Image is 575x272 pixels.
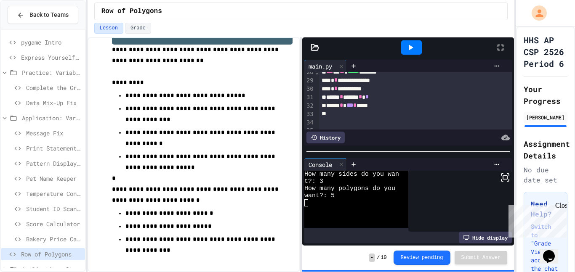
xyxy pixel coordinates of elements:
[304,127,315,135] div: 35
[26,144,82,153] span: Print Statement Repair
[21,53,82,62] span: Express Yourself in Python!
[26,174,82,183] span: Pet Name Keeper
[526,114,565,121] div: [PERSON_NAME]
[304,93,315,102] div: 31
[8,6,78,24] button: Back to Teams
[26,98,82,107] span: Data Mix-Up Fix
[304,160,336,169] div: Console
[304,185,395,192] span: How many polygons do you
[304,178,323,185] span: t?: 3
[540,238,567,264] iframe: chat widget
[531,199,560,219] h3: Need Help?
[377,254,380,261] span: /
[523,3,549,23] div: My Account
[524,83,567,107] h2: Your Progress
[505,202,567,238] iframe: chat widget
[524,34,567,69] h1: HHS AP CSP 2526 Period 6
[524,165,567,185] div: No due date set
[455,251,508,264] button: Submit Answer
[381,254,386,261] span: 10
[394,251,450,265] button: Review pending
[304,110,315,119] div: 33
[524,138,567,161] h2: Assignment Details
[304,192,335,199] span: want?: 5
[26,189,82,198] span: Temperature Converter
[304,85,315,93] div: 30
[315,69,319,75] span: Fold line
[3,3,58,53] div: Chat with us now!Close
[22,114,82,122] span: Application: Variables/Print
[304,60,347,72] div: main.py
[26,235,82,243] span: Bakery Price Calculator
[304,119,315,127] div: 34
[304,158,347,171] div: Console
[22,68,82,77] span: Practice: Variables/Print
[304,68,315,77] div: 28
[304,171,399,178] span: How many sides do you wan
[304,77,315,85] div: 29
[26,83,82,92] span: Complete the Greeting
[459,232,512,243] div: Hide display
[26,129,82,137] span: Message Fix
[101,6,162,16] span: Row of Polygons
[369,254,375,262] span: -
[29,11,69,19] span: Back to Teams
[21,38,82,47] span: pygame Intro
[94,23,123,34] button: Lesson
[304,62,336,71] div: main.py
[26,219,82,228] span: Score Calculator
[304,102,315,110] div: 32
[125,23,151,34] button: Grade
[26,204,82,213] span: Student ID Scanner
[306,132,345,143] div: History
[461,254,501,261] span: Submit Answer
[21,250,82,259] span: Row of Polygons
[26,159,82,168] span: Pattern Display Challenge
